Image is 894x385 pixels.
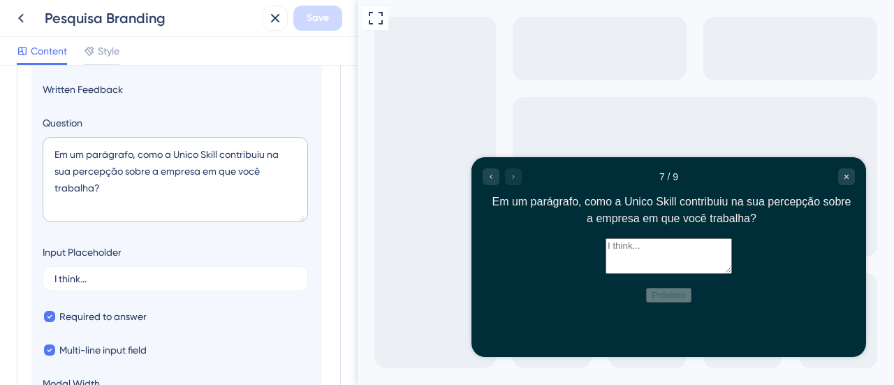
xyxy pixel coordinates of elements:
button: Save [293,6,342,31]
input: Type a placeholder [54,274,296,284]
span: Required to answer [59,308,147,325]
textarea: Em um parágrafo, como a Unico Skill contribuiu na sua percepção sobre a empresa em que você traba... [43,137,308,222]
span: Multi-line input field [59,342,147,358]
span: Save [307,10,329,27]
span: Style [98,43,119,59]
div: Pesquisa Branding [45,8,257,28]
iframe: UserGuiding Survey [114,157,508,357]
span: Content [31,43,67,59]
label: Question [43,115,311,131]
div: Input Placeholder [43,244,122,261]
span: Written Feedback [43,81,311,98]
